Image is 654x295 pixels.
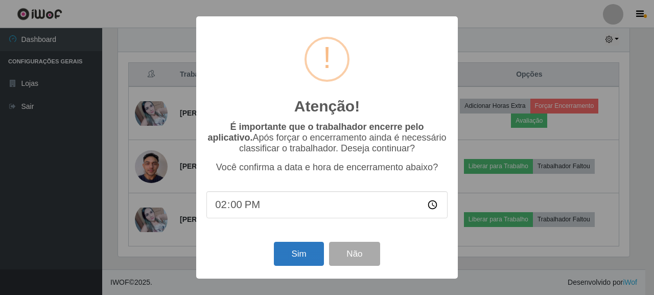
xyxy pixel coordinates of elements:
h2: Atenção! [294,97,360,116]
p: Você confirma a data e hora de encerramento abaixo? [206,162,448,173]
p: Após forçar o encerramento ainda é necessário classificar o trabalhador. Deseja continuar? [206,122,448,154]
button: Não [329,242,380,266]
button: Sim [274,242,323,266]
b: É importante que o trabalhador encerre pelo aplicativo. [207,122,424,143]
